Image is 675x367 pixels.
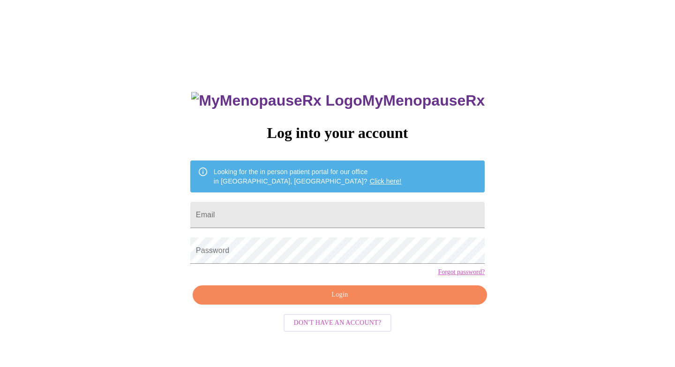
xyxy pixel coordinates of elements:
[438,268,485,276] a: Forgot password?
[294,317,382,329] span: Don't have an account?
[284,314,392,332] button: Don't have an account?
[191,92,362,109] img: MyMenopauseRx Logo
[190,124,485,142] h3: Log into your account
[203,289,476,301] span: Login
[281,318,394,326] a: Don't have an account?
[214,163,402,190] div: Looking for the in person patient portal for our office in [GEOGRAPHIC_DATA], [GEOGRAPHIC_DATA]?
[191,92,485,109] h3: MyMenopauseRx
[193,285,487,305] button: Login
[370,177,402,185] a: Click here!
